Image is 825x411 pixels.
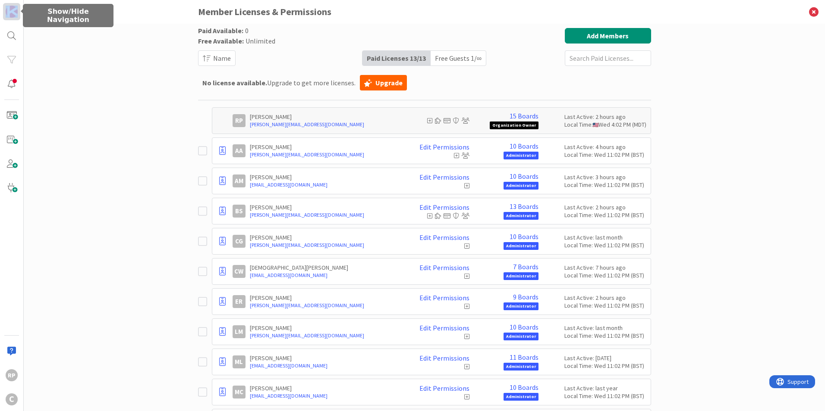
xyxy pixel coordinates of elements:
[233,235,246,248] div: CG
[564,392,646,400] div: Local Time: Wed 11:02 PM (BST)
[564,384,646,392] div: Last Active: last year
[419,324,469,332] a: Edit Permissions
[250,241,400,249] a: [PERSON_NAME][EMAIL_ADDRESS][DOMAIN_NAME]
[564,324,646,332] div: Last Active: last month
[360,75,407,90] a: Upgrade
[564,362,646,370] div: Local Time: Wed 11:02 PM (BST)
[233,205,246,218] div: BS
[504,393,538,401] span: Administrator
[504,272,538,280] span: Administrator
[504,302,538,310] span: Administrator
[504,242,538,250] span: Administrator
[419,384,469,392] a: Edit Permissions
[564,211,646,219] div: Local Time: Wed 11:02 PM (BST)
[510,142,538,150] a: 10 Boards
[564,203,646,211] div: Last Active: 2 hours ago
[564,264,646,271] div: Last Active: 7 hours ago
[250,181,400,189] a: [EMAIL_ADDRESS][DOMAIN_NAME]
[504,363,538,371] span: Administrator
[245,26,249,35] span: 0
[233,386,246,399] div: MC
[510,353,538,361] a: 11 Boards
[198,50,236,66] button: Name
[564,181,646,189] div: Local Time: Wed 11:02 PM (BST)
[490,121,538,129] span: Organization Owner
[233,295,246,308] div: ER
[564,173,646,181] div: Last Active: 3 hours ago
[202,78,356,88] span: Upgrade to get more licenses.
[250,143,400,151] p: [PERSON_NAME]
[504,152,538,159] span: Administrator
[233,144,246,157] div: AA
[250,234,400,241] p: [PERSON_NAME]
[6,369,18,381] div: RP
[510,383,538,391] a: 10 Boards
[510,323,538,331] a: 10 Boards
[564,302,646,309] div: Local Time: Wed 11:02 PM (BST)
[565,28,651,44] button: Add Members
[250,294,400,302] p: [PERSON_NAME]
[233,114,246,127] div: RP
[198,26,243,35] span: Paid Available:
[250,211,400,219] a: [PERSON_NAME][EMAIL_ADDRESS][DOMAIN_NAME]
[564,294,646,302] div: Last Active: 2 hours ago
[233,355,246,368] div: ML
[250,121,400,128] a: [PERSON_NAME][EMAIL_ADDRESS][DOMAIN_NAME]
[250,332,400,339] a: [PERSON_NAME][EMAIL_ADDRESS][DOMAIN_NAME]
[419,143,469,151] a: Edit Permissions
[250,271,400,279] a: [EMAIL_ADDRESS][DOMAIN_NAME]
[250,173,400,181] p: [PERSON_NAME]
[362,51,431,65] div: Paid Licenses 13 / 13
[510,233,538,240] a: 10 Boards
[250,354,400,362] p: [PERSON_NAME]
[564,271,646,279] div: Local Time: Wed 11:02 PM (BST)
[6,393,18,405] div: C
[564,113,646,121] div: Last Active: 2 hours ago
[419,173,469,181] a: Edit Permissions
[564,241,646,249] div: Local Time: Wed 11:02 PM (BST)
[419,354,469,362] a: Edit Permissions
[246,37,275,45] span: Unlimited
[233,174,246,187] div: AM
[510,112,538,120] a: 15 Boards
[213,53,231,63] span: Name
[26,7,110,24] h5: Show/Hide Navigation
[198,37,244,45] span: Free Available:
[419,264,469,271] a: Edit Permissions
[510,202,538,210] a: 13 Boards
[233,325,246,338] div: LM
[564,121,646,128] div: Local Time: Wed 4:02 PM (MDT)
[564,234,646,241] div: Last Active: last month
[513,263,538,271] a: 7 Boards
[202,78,267,87] b: No license available.
[593,123,598,127] img: us.png
[250,362,400,370] a: [EMAIL_ADDRESS][DOMAIN_NAME]
[419,234,469,241] a: Edit Permissions
[504,212,538,220] span: Administrator
[504,333,538,340] span: Administrator
[250,264,400,271] p: [DEMOGRAPHIC_DATA][PERSON_NAME]
[250,203,400,211] p: [PERSON_NAME]
[513,293,538,301] a: 9 Boards
[6,6,18,18] img: Visit kanbanzone.com
[419,294,469,302] a: Edit Permissions
[233,265,246,278] div: CW
[504,182,538,190] span: Administrator
[431,51,486,65] div: Free Guests 1 / ∞
[564,332,646,339] div: Local Time: Wed 11:02 PM (BST)
[564,143,646,151] div: Last Active: 4 hours ago
[250,392,400,400] a: [EMAIL_ADDRESS][DOMAIN_NAME]
[565,50,651,66] input: Search Paid Licenses...
[250,324,400,332] p: [PERSON_NAME]
[250,384,400,392] p: [PERSON_NAME]
[250,113,400,121] p: [PERSON_NAME]
[564,354,646,362] div: Last Active: [DATE]
[510,172,538,180] a: 10 Boards
[419,203,469,211] a: Edit Permissions
[18,1,39,12] span: Support
[250,302,400,309] a: [PERSON_NAME][EMAIL_ADDRESS][DOMAIN_NAME]
[250,151,400,159] a: [PERSON_NAME][EMAIL_ADDRESS][DOMAIN_NAME]
[564,151,646,159] div: Local Time: Wed 11:02 PM (BST)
